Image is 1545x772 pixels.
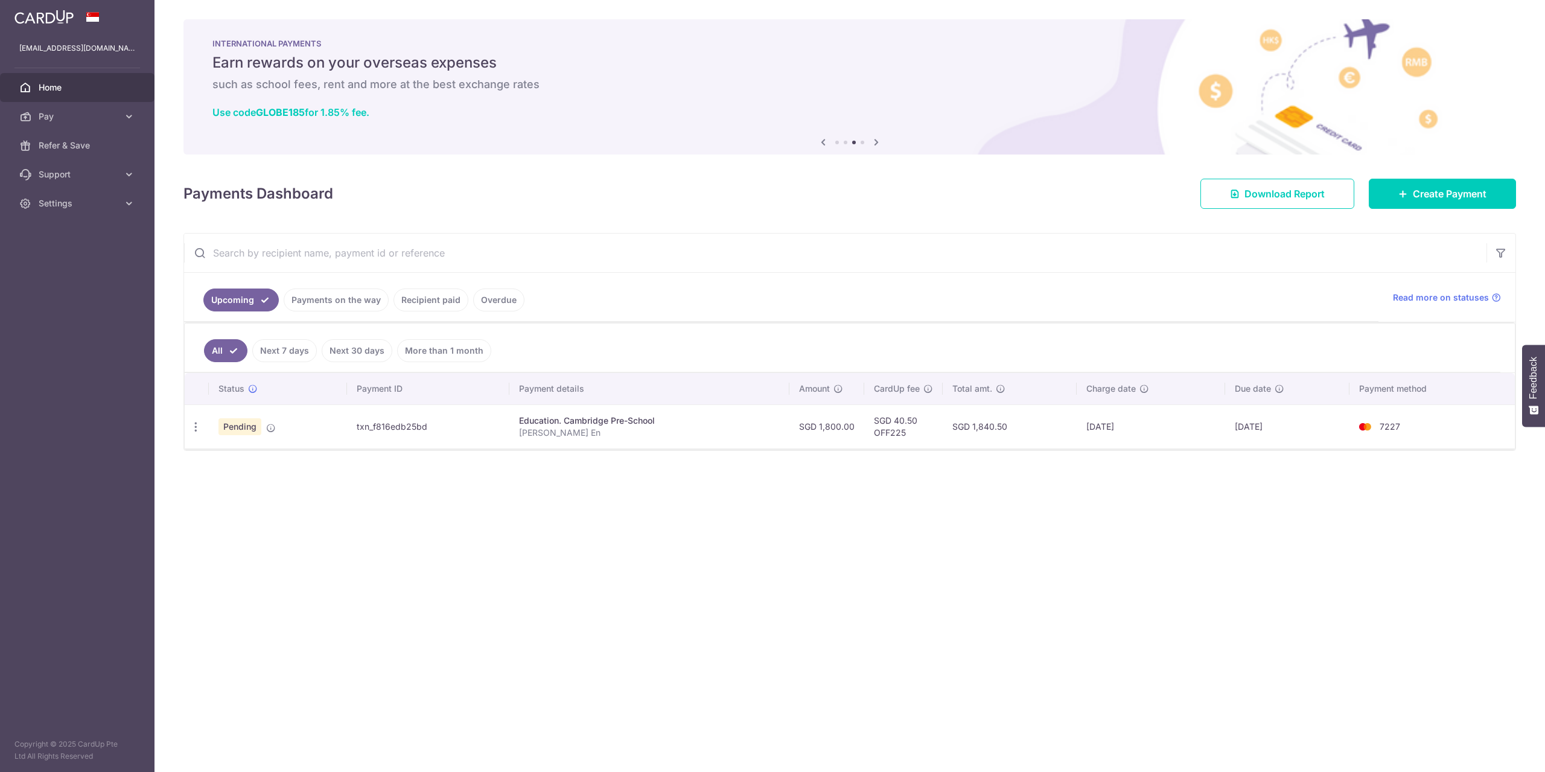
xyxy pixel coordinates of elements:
[1413,187,1486,201] span: Create Payment
[1468,736,1533,766] iframe: Opens a widget where you can find more information
[799,383,830,395] span: Amount
[212,77,1487,92] h6: such as school fees, rent and more at the best exchange rates
[1380,421,1400,432] span: 7227
[39,110,118,123] span: Pay
[39,81,118,94] span: Home
[393,289,468,311] a: Recipient paid
[1077,404,1225,448] td: [DATE]
[204,339,247,362] a: All
[509,373,789,404] th: Payment details
[256,106,305,118] b: GLOBE185
[184,234,1486,272] input: Search by recipient name, payment id or reference
[397,339,491,362] a: More than 1 month
[14,10,74,24] img: CardUp
[183,19,1516,155] img: International Payment Banner
[218,383,244,395] span: Status
[347,404,509,448] td: txn_f816edb25bd
[1522,345,1545,427] button: Feedback - Show survey
[212,53,1487,72] h5: Earn rewards on your overseas expenses
[1200,179,1354,209] a: Download Report
[473,289,524,311] a: Overdue
[322,339,392,362] a: Next 30 days
[1349,373,1515,404] th: Payment method
[1528,357,1539,399] span: Feedback
[519,415,780,427] div: Education. Cambridge Pre-School
[943,404,1077,448] td: SGD 1,840.50
[1353,419,1377,434] img: Bank Card
[183,183,333,205] h4: Payments Dashboard
[1235,383,1271,395] span: Due date
[1225,404,1349,448] td: [DATE]
[952,383,992,395] span: Total amt.
[218,418,261,435] span: Pending
[1369,179,1516,209] a: Create Payment
[39,168,118,180] span: Support
[864,404,943,448] td: SGD 40.50 OFF225
[212,39,1487,48] p: INTERNATIONAL PAYMENTS
[19,42,135,54] p: [EMAIL_ADDRESS][DOMAIN_NAME]
[1393,292,1489,304] span: Read more on statuses
[39,197,118,209] span: Settings
[1393,292,1501,304] a: Read more on statuses
[39,139,118,152] span: Refer & Save
[252,339,317,362] a: Next 7 days
[789,404,864,448] td: SGD 1,800.00
[284,289,389,311] a: Payments on the way
[874,383,920,395] span: CardUp fee
[1244,187,1325,201] span: Download Report
[519,427,780,439] p: [PERSON_NAME] En
[212,106,369,118] a: Use codeGLOBE185for 1.85% fee.
[1086,383,1136,395] span: Charge date
[347,373,509,404] th: Payment ID
[203,289,279,311] a: Upcoming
